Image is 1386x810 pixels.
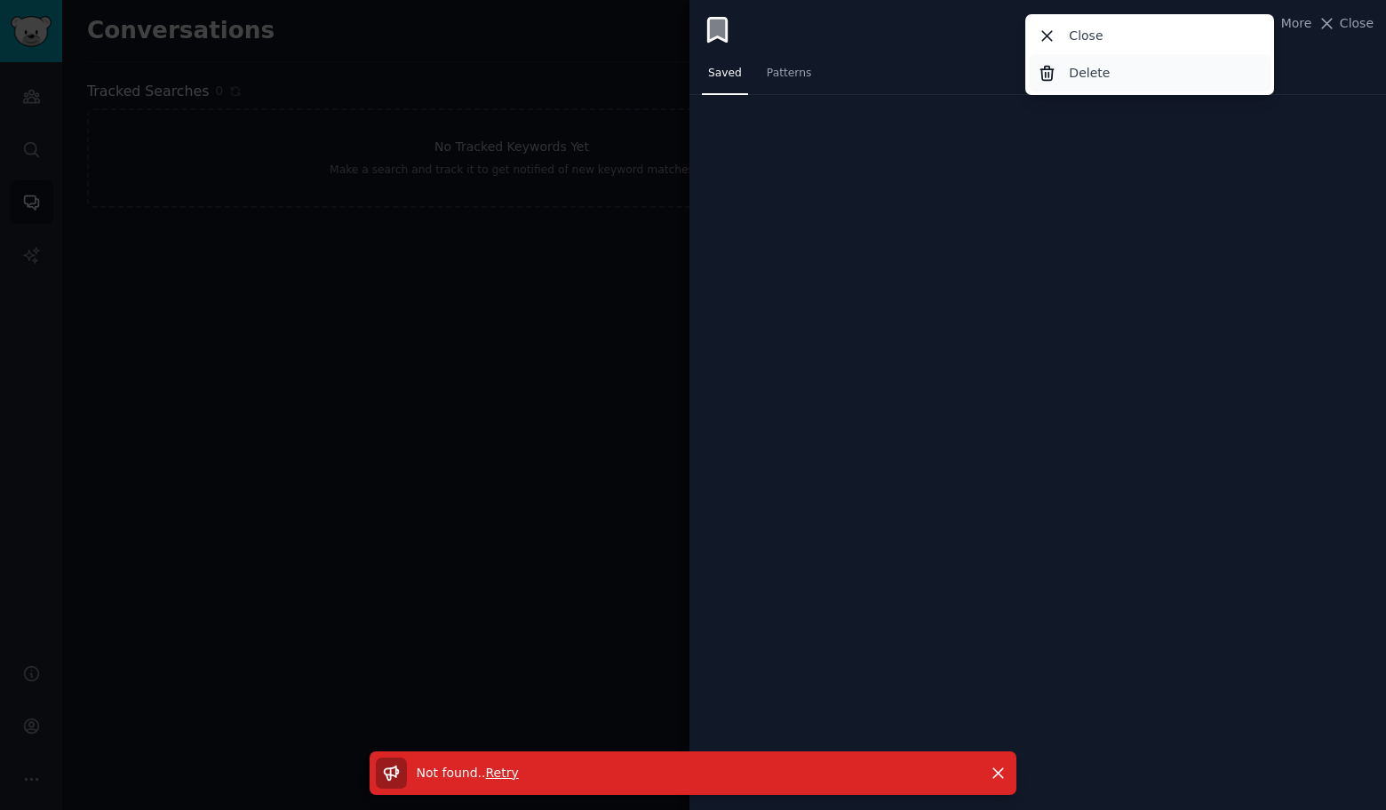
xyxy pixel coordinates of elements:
[1318,14,1374,33] button: Close
[1281,14,1312,33] span: More
[417,766,486,780] span: Not found. .
[702,60,748,96] a: Saved
[1263,14,1312,33] button: More
[767,66,811,82] span: Patterns
[761,60,817,96] a: Patterns
[1340,14,1374,33] span: Close
[708,66,742,82] span: Saved
[1069,27,1103,45] p: Close
[486,766,519,780] span: Retry
[1069,64,1110,83] p: Delete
